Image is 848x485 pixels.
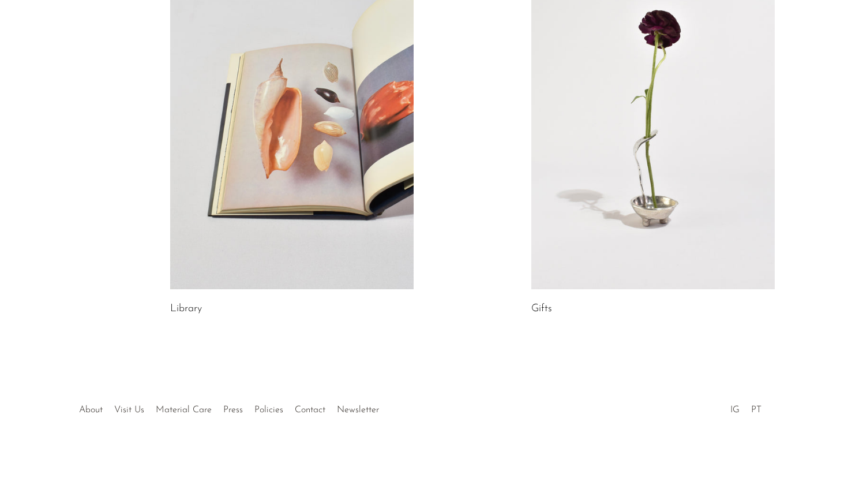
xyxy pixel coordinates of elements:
[254,405,283,415] a: Policies
[73,396,385,418] ul: Quick links
[725,396,767,418] ul: Social Medias
[730,405,740,415] a: IG
[170,304,202,314] a: Library
[531,304,552,314] a: Gifts
[223,405,243,415] a: Press
[114,405,144,415] a: Visit Us
[156,405,212,415] a: Material Care
[295,405,325,415] a: Contact
[79,405,103,415] a: About
[751,405,761,415] a: PT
